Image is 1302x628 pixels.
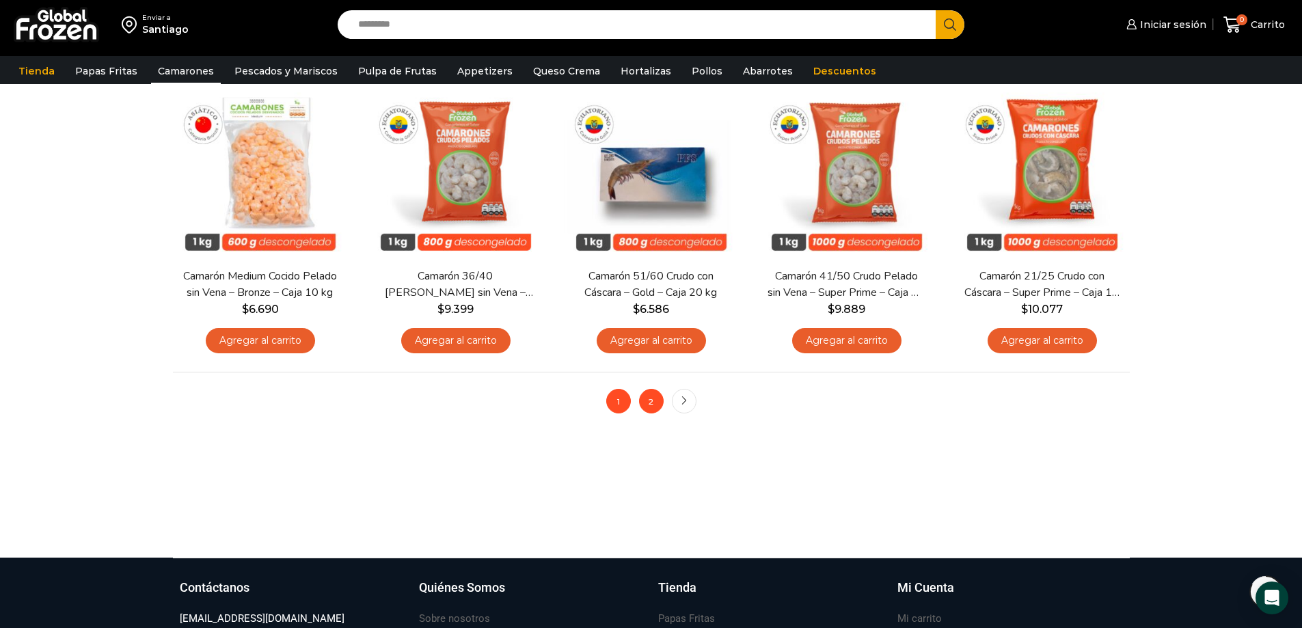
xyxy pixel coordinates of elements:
[1021,303,1063,316] bdi: 10.077
[450,58,519,84] a: Appetizers
[597,328,706,353] a: Agregar al carrito: “Camarón 51/60 Crudo con Cáscara - Gold - Caja 20 kg”
[68,58,144,84] a: Papas Fritas
[437,303,444,316] span: $
[242,303,249,316] span: $
[633,303,640,316] span: $
[419,579,505,597] h3: Quiénes Somos
[1236,14,1247,25] span: 0
[1137,18,1206,31] span: Iniciar sesión
[142,13,189,23] div: Enviar a
[1220,9,1288,41] a: 0 Carrito
[151,58,221,84] a: Camarones
[12,58,62,84] a: Tienda
[897,579,954,597] h3: Mi Cuenta
[963,269,1120,300] a: Camarón 21/25 Crudo con Cáscara – Super Prime – Caja 10 kg
[206,328,315,353] a: Agregar al carrito: “Camarón Medium Cocido Pelado sin Vena - Bronze - Caja 10 kg”
[180,579,249,597] h3: Contáctanos
[419,612,490,626] h3: Sobre nosotros
[181,269,338,300] a: Camarón Medium Cocido Pelado sin Vena – Bronze – Caja 10 kg
[572,269,729,300] a: Camarón 51/60 Crudo con Cáscara – Gold – Caja 20 kg
[658,612,715,626] h3: Papas Fritas
[180,612,344,626] h3: [EMAIL_ADDRESS][DOMAIN_NAME]
[122,13,142,36] img: address-field-icon.svg
[419,579,645,610] a: Quiénes Somos
[936,10,964,39] button: Search button
[228,58,344,84] a: Pescados y Mariscos
[614,58,678,84] a: Hortalizas
[437,303,474,316] bdi: 9.399
[768,269,925,300] a: Camarón 41/50 Crudo Pelado sin Vena – Super Prime – Caja 10 kg
[1247,18,1285,31] span: Carrito
[401,328,511,353] a: Agregar al carrito: “Camarón 36/40 Crudo Pelado sin Vena - Gold - Caja 10 kg”
[526,58,607,84] a: Queso Crema
[658,610,715,628] a: Papas Fritas
[180,579,405,610] a: Contáctanos
[828,303,865,316] bdi: 9.889
[897,579,1123,610] a: Mi Cuenta
[351,58,444,84] a: Pulpa de Frutas
[419,610,490,628] a: Sobre nosotros
[897,612,942,626] h3: Mi carrito
[806,58,883,84] a: Descuentos
[658,579,696,597] h3: Tienda
[1021,303,1028,316] span: $
[658,579,884,610] a: Tienda
[828,303,835,316] span: $
[988,328,1097,353] a: Agregar al carrito: “Camarón 21/25 Crudo con Cáscara - Super Prime - Caja 10 kg”
[792,328,901,353] a: Agregar al carrito: “Camarón 41/50 Crudo Pelado sin Vena - Super Prime - Caja 10 kg”
[180,610,344,628] a: [EMAIL_ADDRESS][DOMAIN_NAME]
[242,303,279,316] bdi: 6.690
[377,269,534,300] a: Camarón 36/40 [PERSON_NAME] sin Vena – Gold – Caja 10 kg
[897,610,942,628] a: Mi carrito
[606,389,631,413] span: 1
[639,389,664,413] a: 2
[1256,582,1288,614] div: Open Intercom Messenger
[633,303,669,316] bdi: 6.586
[142,23,189,36] div: Santiago
[1123,11,1206,38] a: Iniciar sesión
[685,58,729,84] a: Pollos
[736,58,800,84] a: Abarrotes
